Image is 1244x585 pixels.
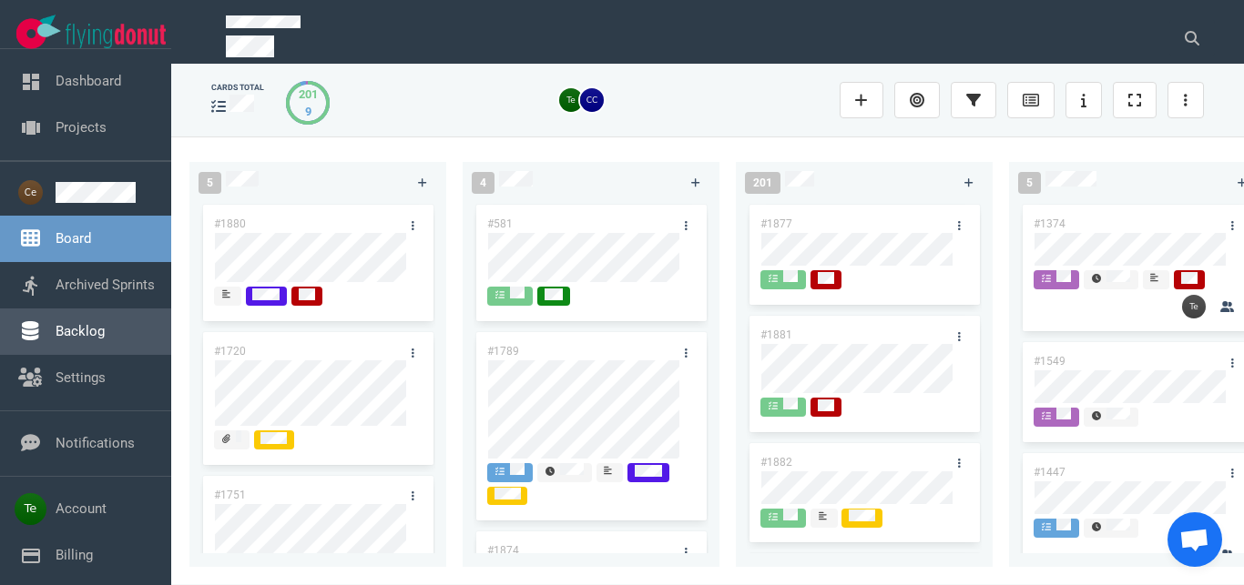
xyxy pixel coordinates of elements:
div: 9 [299,103,318,120]
a: Account [56,500,107,517]
a: Dashboard [56,73,121,89]
a: #1374 [1034,217,1066,230]
a: #1789 [487,345,519,358]
a: #1880 [214,217,246,230]
a: Board [56,230,91,247]
span: 5 [199,172,221,194]
span: 5 [1018,172,1041,194]
a: Settings [56,369,106,386]
a: Archived Sprints [56,277,155,293]
img: 26 [559,88,583,112]
span: 201 [745,172,780,194]
span: 4 [472,172,495,194]
a: Projects [56,119,107,136]
a: #1751 [214,489,246,501]
div: cards total [211,82,264,94]
a: #581 [487,217,513,230]
a: Notifications [56,435,135,451]
a: #1549 [1034,355,1066,368]
a: #1877 [760,217,792,230]
a: Backlog [56,323,105,339]
img: 26 [580,88,604,112]
a: #1720 [214,345,246,358]
a: Billing [56,547,93,563]
a: #1874 [487,544,519,557]
a: Chat abierto [1168,512,1222,567]
a: #1447 [1034,466,1066,479]
a: #1881 [760,328,792,341]
img: Flying Donut text logo [66,24,166,48]
a: #1882 [760,456,792,469]
img: 26 [1182,295,1206,318]
div: 201 [299,86,318,103]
